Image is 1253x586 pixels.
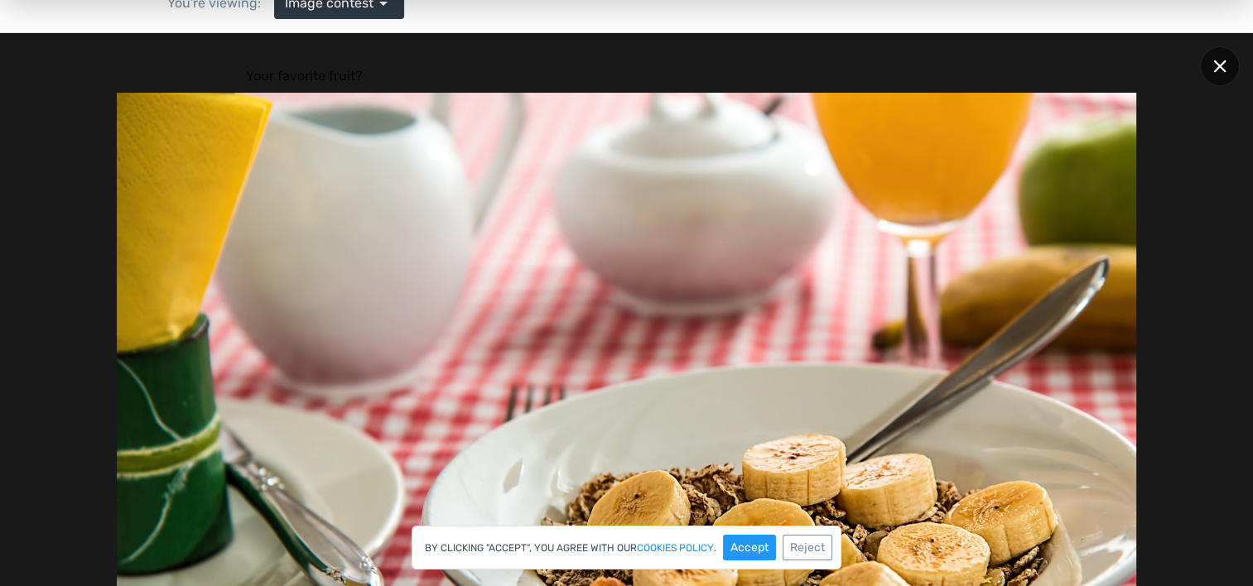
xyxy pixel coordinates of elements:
a: cookies policy [637,543,714,553]
a: Did you like the demo? [25,111,149,125]
a: Back to Top [25,22,89,36]
div: By clicking "Accept", you agree with our . [412,526,841,569]
button: Reject [783,535,832,560]
a: TotalPoll [25,36,73,50]
a: Admin Dashboard [25,66,123,80]
button: Accept [723,535,776,560]
a: Our support team is ready to answer your questions! [7,81,217,110]
a: Browse demos by category [25,51,169,65]
div: Outline [7,7,242,22]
